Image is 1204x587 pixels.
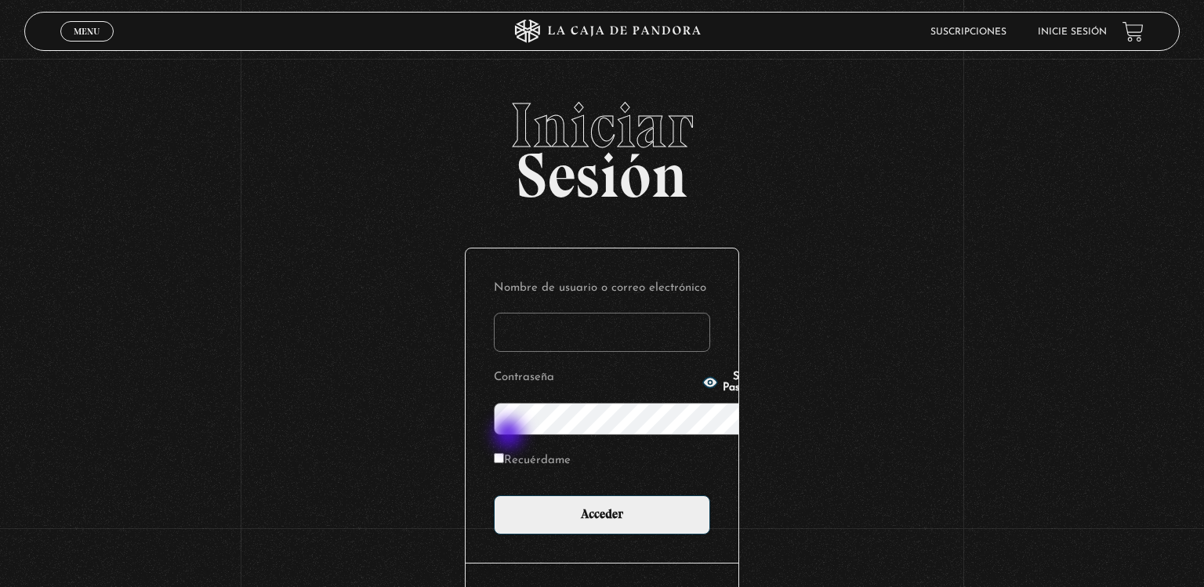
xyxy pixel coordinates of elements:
[494,449,571,473] label: Recuérdame
[74,27,100,36] span: Menu
[723,371,768,393] span: Show Password
[1038,27,1107,37] a: Inicie sesión
[494,366,698,390] label: Contraseña
[494,453,504,463] input: Recuérdame
[24,94,1180,194] h2: Sesión
[494,495,710,534] input: Acceder
[702,371,768,393] button: Show Password
[930,27,1006,37] a: Suscripciones
[1122,20,1144,42] a: View your shopping cart
[24,94,1180,157] span: Iniciar
[69,40,106,51] span: Cerrar
[494,277,710,301] label: Nombre de usuario o correo electrónico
